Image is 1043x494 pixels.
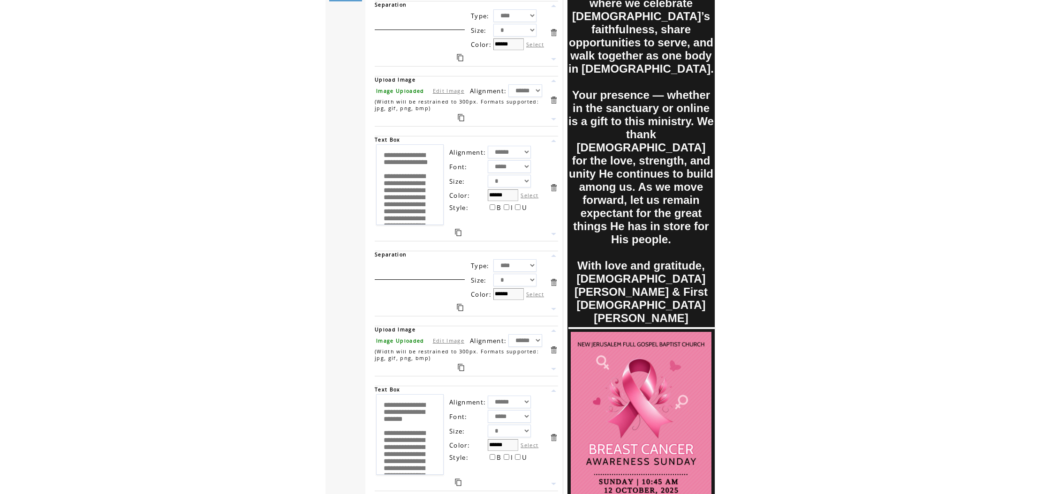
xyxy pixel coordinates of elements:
span: Separation [375,251,407,258]
span: U [522,453,527,462]
span: (Width will be restrained to 300px. Formats supported: jpg, gif, png, bmp) [375,98,539,112]
a: Delete this item [549,183,558,192]
span: Image Uploaded [376,88,424,94]
a: Move this item down [549,305,558,314]
span: Style: [449,203,469,212]
a: Duplicate this item [458,364,464,371]
a: Edit Image [433,87,464,94]
span: I [511,453,513,462]
label: Select [521,442,538,449]
a: Move this item up [549,326,558,335]
span: Size: [471,26,487,35]
span: Text Box [375,386,401,393]
a: Move this item down [549,365,558,374]
label: Select [526,41,544,48]
span: B [497,453,501,462]
span: Separation [375,1,407,8]
span: Style: [449,453,469,462]
a: Delete this item [549,433,558,442]
span: Alignment: [449,148,486,157]
a: Edit Image [433,337,464,344]
span: (Width will be restrained to 300px. Formats supported: jpg, gif, png, bmp) [375,348,539,361]
span: Size: [449,177,465,186]
span: Alignment: [449,398,486,406]
a: Duplicate this item [457,54,463,61]
a: Move this item up [549,76,558,85]
a: Delete this item [549,345,558,354]
span: Font: [449,163,468,171]
span: I [511,203,513,212]
span: Alignment: [470,337,506,345]
span: Color: [449,191,470,200]
a: Move this item up [549,386,558,395]
span: Size: [449,427,465,435]
span: Font: [449,412,468,421]
span: U [522,203,527,212]
label: Select [526,291,544,298]
label: Select [521,192,538,199]
span: Color: [449,441,470,449]
a: Move this item down [549,230,558,239]
span: Size: [471,276,487,284]
span: Alignment: [470,87,506,95]
a: Delete this item [549,96,558,105]
a: Move this item up [549,1,558,10]
a: Duplicate this item [455,479,461,486]
span: Upload Image [375,76,416,83]
span: Image Uploaded [376,337,424,344]
span: Upload Image [375,326,416,333]
a: Move this item down [549,479,558,488]
span: Type: [471,12,490,20]
a: Delete this item [549,28,558,37]
a: Move this item down [549,55,558,64]
span: Text Box [375,136,401,143]
span: Color: [471,40,491,49]
span: Color: [471,290,491,299]
a: Duplicate this item [455,229,461,236]
a: Move this item up [549,251,558,260]
span: Type: [471,262,490,270]
a: Delete this item [549,278,558,287]
a: Duplicate this item [457,304,463,311]
a: Duplicate this item [458,114,464,121]
a: Move this item down [549,115,558,124]
span: B [497,203,501,212]
a: Move this item up [549,136,558,145]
